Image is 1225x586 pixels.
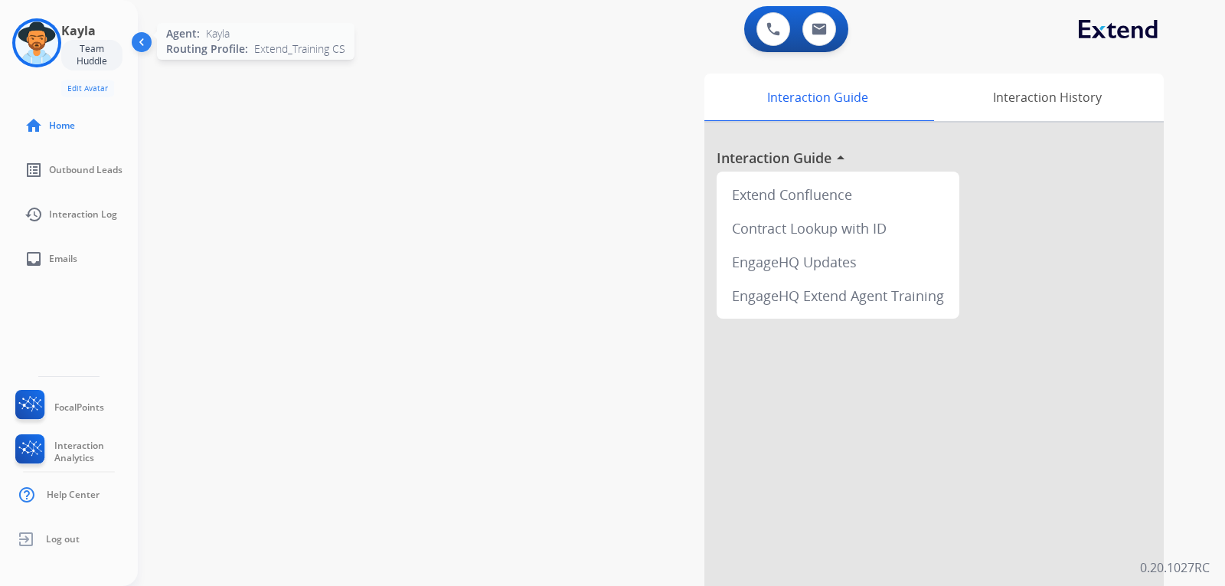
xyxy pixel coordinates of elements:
[54,440,138,464] span: Interaction Analytics
[930,74,1164,121] div: Interaction History
[166,41,248,57] span: Routing Profile:
[61,40,122,70] div: Team Huddle
[49,253,77,265] span: Emails
[24,250,43,268] mat-icon: inbox
[254,41,345,57] span: Extend_Training CS
[49,119,75,132] span: Home
[47,489,100,501] span: Help Center
[54,401,104,414] span: FocalPoints
[723,245,953,279] div: EngageHQ Updates
[46,533,80,545] span: Log out
[12,434,138,470] a: Interaction Analytics
[49,208,117,221] span: Interaction Log
[61,21,96,40] h3: Kayla
[61,80,114,97] button: Edit Avatar
[723,279,953,313] div: EngageHQ Extend Agent Training
[15,21,58,64] img: avatar
[166,26,200,41] span: Agent:
[723,211,953,245] div: Contract Lookup with ID
[704,74,930,121] div: Interaction Guide
[12,390,104,425] a: FocalPoints
[24,116,43,135] mat-icon: home
[723,178,953,211] div: Extend Confluence
[1140,558,1210,577] p: 0.20.1027RC
[206,26,230,41] span: Kayla
[49,164,122,176] span: Outbound Leads
[24,161,43,179] mat-icon: list_alt
[24,205,43,224] mat-icon: history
